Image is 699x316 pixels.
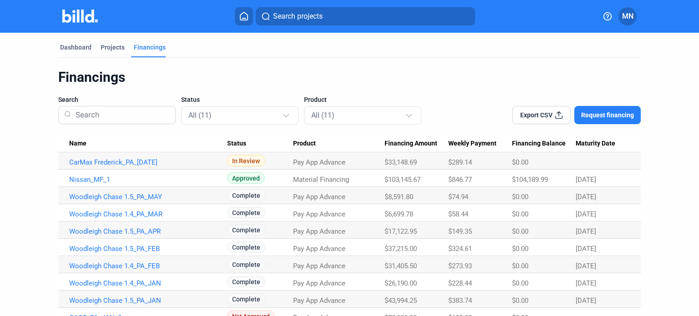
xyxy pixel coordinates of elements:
a: CarMax Frederick_PA_[DATE] [69,158,227,166]
button: Search projects [256,7,475,25]
mat-select-trigger: All (11) [188,111,212,120]
span: $846.77 [448,176,472,184]
button: MN [618,7,637,25]
span: Status [181,95,200,104]
span: $0.00 [512,279,528,287]
span: Complete [227,207,265,218]
input: Search [72,103,170,127]
span: [DATE] [576,176,596,184]
span: Status [227,140,246,148]
span: $0.00 [512,227,528,236]
a: Nissan_MF_1 [69,176,227,184]
span: MN [622,11,633,22]
span: Name [69,140,86,148]
span: Complete [227,276,265,287]
div: Dashboard [60,43,91,52]
span: $104,189.99 [512,176,548,184]
span: [DATE] [576,227,596,236]
span: $31,405.50 [385,262,417,270]
span: $0.00 [512,158,528,166]
span: In Review [227,155,265,166]
span: $0.00 [512,262,528,270]
span: Complete [227,224,265,236]
span: $74.94 [448,193,468,201]
span: Pay App Advance [293,158,345,166]
span: Pay App Advance [293,262,345,270]
div: Financings [58,69,641,86]
span: $0.00 [512,296,528,305]
span: [DATE] [576,296,596,305]
span: $26,190.00 [385,279,417,287]
span: Material Financing [293,176,349,184]
button: Request financing [574,106,641,124]
span: Pay App Advance [293,245,345,253]
span: Complete [227,190,265,201]
span: [DATE] [576,210,596,218]
span: $43,994.25 [385,296,417,305]
span: $0.00 [512,210,528,218]
span: [DATE] [576,262,596,270]
a: Woodleigh Chase 1.5_PA_MAY [69,193,227,201]
img: Billd Company Logo [62,10,98,23]
a: Woodleigh Chase 1.4_PA_MAR [69,210,227,218]
span: Pay App Advance [293,210,345,218]
div: Financing Balance [512,140,576,148]
span: $8,591.80 [385,193,413,201]
div: Financing Amount [385,140,448,148]
div: Projects [101,43,125,52]
button: Export CSV [512,106,571,124]
span: $228.44 [448,279,472,287]
span: [DATE] [576,245,596,253]
span: Search projects [273,11,323,22]
span: Maturity Date [576,140,615,148]
span: $383.74 [448,296,472,305]
mat-select-trigger: All (11) [311,111,334,120]
span: $103,145.67 [385,176,420,184]
span: [DATE] [576,279,596,287]
span: $0.00 [512,193,528,201]
a: Woodleigh Chase 1.5_PA_FEB [69,245,227,253]
a: Woodleigh Chase 1.4_PA_JAN [69,279,227,287]
span: Pay App Advance [293,227,345,236]
span: $37,215.00 [385,245,417,253]
span: Pay App Advance [293,193,345,201]
span: Complete [227,241,265,253]
div: Name [69,140,227,148]
span: Approved [227,172,265,184]
div: Product [293,140,385,148]
span: $149.35 [448,227,472,236]
span: Financing Balance [512,140,566,148]
span: $33,148.69 [385,158,417,166]
a: Woodleigh Chase 1.4_PA_FEB [69,262,227,270]
span: $17,122.95 [385,227,417,236]
span: $324.61 [448,245,472,253]
a: Woodleigh Chase 1.5_PA_APR [69,227,227,236]
span: [DATE] [576,193,596,201]
span: Product [304,95,327,104]
a: Woodleigh Chase 1.5_PA_JAN [69,296,227,305]
span: Export CSV [520,110,552,120]
span: Complete [227,259,265,270]
span: Pay App Advance [293,296,345,305]
span: Pay App Advance [293,279,345,287]
span: Search [58,95,78,104]
span: Financing Amount [385,140,437,148]
span: $289.14 [448,158,472,166]
div: Status [227,140,294,148]
div: Maturity Date [576,140,630,148]
span: $6,699.78 [385,210,413,218]
span: $0.00 [512,245,528,253]
div: Financings [134,43,166,52]
div: Weekly Payment [448,140,512,148]
span: $273.93 [448,262,472,270]
span: $58.44 [448,210,468,218]
span: Request financing [581,110,634,120]
span: Complete [227,293,265,305]
span: Weekly Payment [448,140,496,148]
span: Product [293,140,316,148]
